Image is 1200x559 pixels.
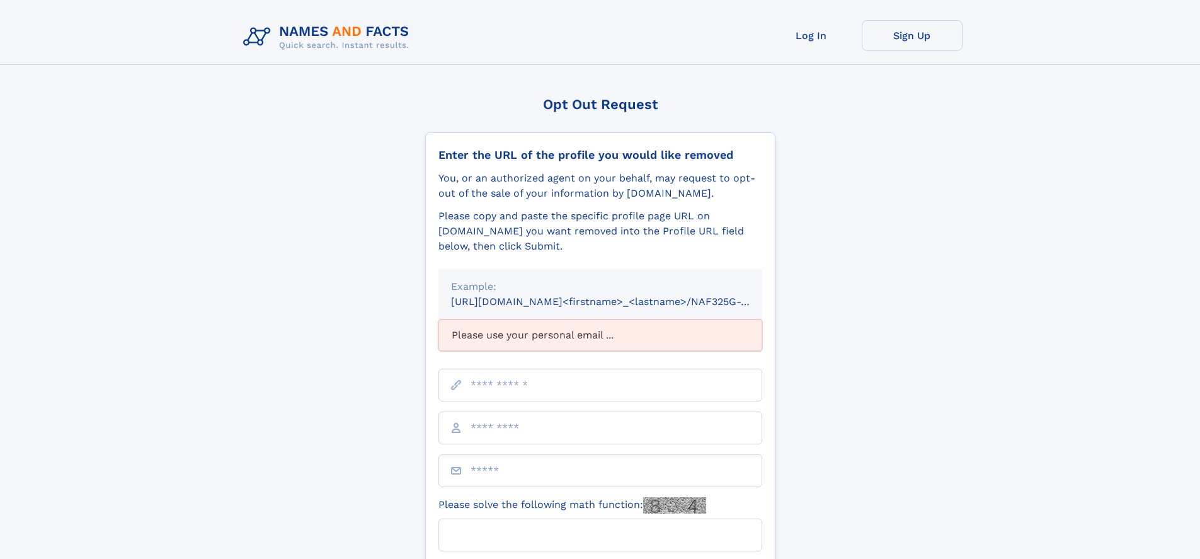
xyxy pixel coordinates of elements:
div: Enter the URL of the profile you would like removed [438,148,762,162]
small: [URL][DOMAIN_NAME]<firstname>_<lastname>/NAF325G-xxxxxxxx [451,296,786,308]
a: Sign Up [862,20,963,51]
div: Please use your personal email ... [438,320,762,351]
div: Example: [451,279,750,294]
a: Log In [761,20,862,51]
label: Please solve the following math function: [438,497,706,514]
div: You, or an authorized agent on your behalf, may request to opt-out of the sale of your informatio... [438,171,762,201]
div: Opt Out Request [425,96,775,112]
img: Logo Names and Facts [238,20,420,54]
div: Please copy and paste the specific profile page URL on [DOMAIN_NAME] you want removed into the Pr... [438,209,762,254]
